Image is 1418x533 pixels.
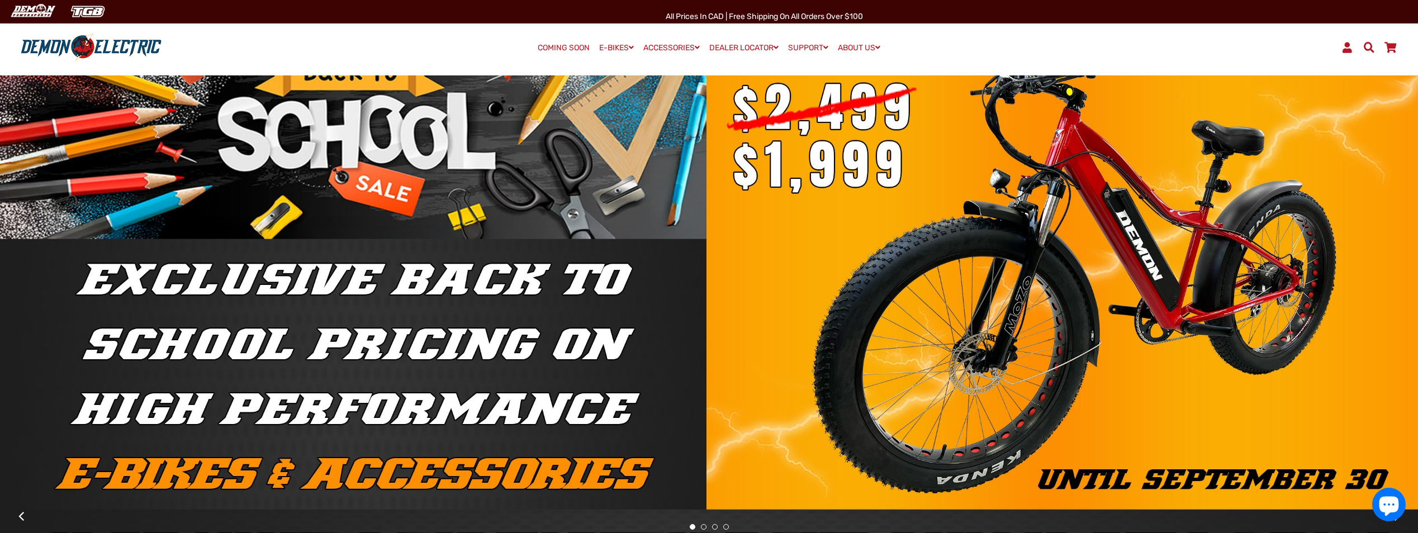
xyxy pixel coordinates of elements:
[701,524,706,530] button: 2 of 4
[534,40,594,56] a: COMING SOON
[723,524,729,530] button: 4 of 4
[705,40,782,56] a: DEALER LOCATOR
[639,40,704,56] a: ACCESSORIES
[712,524,718,530] button: 3 of 4
[17,33,165,62] img: Demon Electric logo
[834,40,884,56] a: ABOUT US
[595,40,638,56] a: E-BIKES
[1369,488,1409,524] inbox-online-store-chat: Shopify online store chat
[666,12,863,21] span: All Prices in CAD | Free shipping on all orders over $100
[784,40,832,56] a: SUPPORT
[6,2,59,21] img: Demon Electric
[65,2,111,21] img: TGB Canada
[690,524,695,530] button: 1 of 4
